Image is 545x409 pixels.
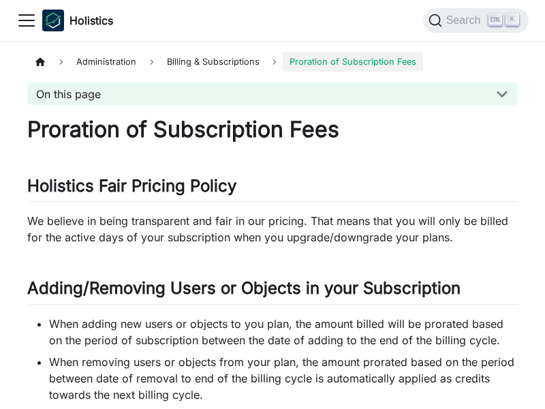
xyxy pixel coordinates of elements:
img: Holistics [42,10,64,31]
span: Search [442,14,489,27]
h1: Proration of Subscription Fees [27,116,518,143]
span: Proration of Subscription Fees [283,52,423,72]
p: We believe in being transparent and fair in our pricing. That means that you will only be billed ... [27,213,518,245]
button: Toggle navigation bar [16,10,37,31]
a: HolisticsHolistics [42,10,113,31]
b: Holistics [69,12,113,29]
li: When adding new users or objects to you plan, the amount billed will be prorated based on the per... [49,316,518,348]
span: Billing & Subscriptions [160,52,266,72]
a: Home page [27,52,53,72]
kbd: K [505,14,519,26]
span: Administration [69,52,143,72]
button: On this page [27,82,518,105]
li: When removing users or objects from your plan, the amount prorated based on the period between da... [49,354,518,403]
h2: Holistics Fair Pricing Policy [27,176,518,202]
nav: Breadcrumbs [27,52,518,72]
h2: Adding/Removing Users or Objects in your Subscription [27,278,518,304]
button: Search (Ctrl+K) [423,8,529,33]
